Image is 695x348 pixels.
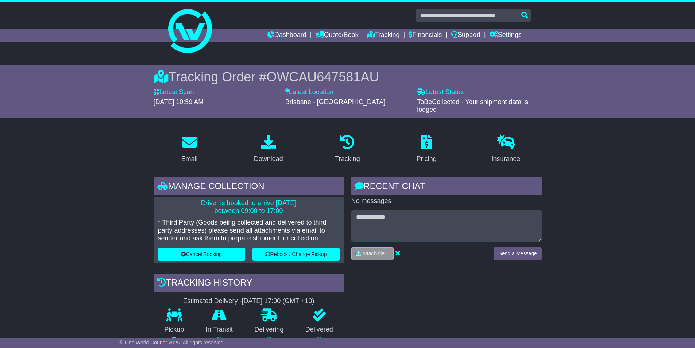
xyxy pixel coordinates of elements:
[120,340,225,345] span: © One World Courier 2025. All rights reserved.
[285,88,333,96] label: Latest Location
[244,326,295,334] p: Delivering
[249,132,288,167] a: Download
[412,132,441,167] a: Pricing
[351,177,542,197] div: RECENT CHAT
[254,154,283,164] div: Download
[351,197,542,205] p: No messages
[158,219,340,242] p: * Third Party (Goods being collected and delivered to third party addresses) please send all atta...
[494,247,541,260] button: Send a Message
[451,29,480,42] a: Support
[266,69,379,84] span: OWCAU647581AU
[417,98,528,114] span: ToBeCollected - Your shipment data is lodged
[335,154,360,164] div: Tracking
[176,132,202,167] a: Email
[158,199,340,215] p: Driver is booked to arrive [DATE] between 09:00 to 17:00
[267,29,306,42] a: Dashboard
[315,29,358,42] a: Quote/Book
[417,154,437,164] div: Pricing
[154,69,542,85] div: Tracking Order #
[158,248,245,261] button: Cancel Booking
[154,326,195,334] p: Pickup
[294,326,344,334] p: Delivered
[487,132,525,167] a: Insurance
[154,88,194,96] label: Latest Scan
[330,132,364,167] a: Tracking
[154,177,344,197] div: Manage collection
[181,154,197,164] div: Email
[195,326,244,334] p: In Transit
[252,248,340,261] button: Rebook / Change Pickup
[417,88,464,96] label: Latest Status
[154,274,344,294] div: Tracking history
[285,98,385,106] span: Brisbane - [GEOGRAPHIC_DATA]
[367,29,399,42] a: Tracking
[154,98,204,106] span: [DATE] 10:59 AM
[154,297,344,305] div: Estimated Delivery -
[490,29,522,42] a: Settings
[242,297,314,305] div: [DATE] 17:00 (GMT +10)
[409,29,442,42] a: Financials
[491,154,520,164] div: Insurance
